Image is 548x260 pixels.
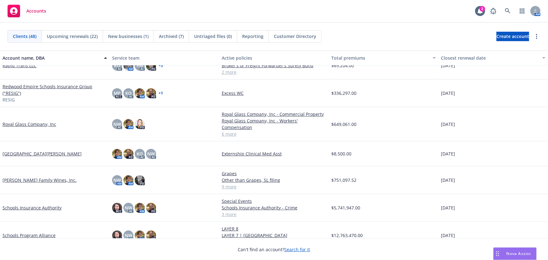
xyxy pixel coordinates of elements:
[3,204,62,211] a: Schools Insurance Authority
[125,232,132,239] span: NW
[222,232,326,239] a: LAYER 7 | [GEOGRAPHIC_DATA]
[146,61,156,71] img: photo
[3,150,82,157] a: [GEOGRAPHIC_DATA][PERSON_NAME]
[108,33,149,40] span: New businesses (1)
[441,150,455,157] span: [DATE]
[441,177,455,183] span: [DATE]
[125,204,132,211] span: NW
[114,90,121,96] span: MP
[147,150,155,157] span: NW
[331,62,354,69] span: $69,204.00
[112,55,217,61] div: Service team
[222,62,326,69] a: Broker's or Freight Forwarder's Surety Bond
[238,246,310,253] span: Can't find an account?
[441,232,455,239] span: [DATE]
[112,203,122,213] img: photo
[194,33,232,40] span: Untriaged files (0)
[114,62,120,69] span: KO
[3,55,100,61] div: Account name, DBA
[222,150,326,157] a: Externship Clinical Med Asst
[26,8,46,14] span: Accounts
[135,88,145,98] img: photo
[146,88,156,98] img: photo
[137,150,143,157] span: KO
[493,247,537,260] button: Nova Assist
[3,96,15,103] span: RESIG
[222,117,326,131] a: Royal Glass Company, Inc - Workers' Compensation
[5,2,49,20] a: Accounts
[3,232,56,239] a: Schools Program Alliance
[3,62,36,69] a: Rapid Trans LLC
[441,90,455,96] span: [DATE]
[441,62,455,69] span: [DATE]
[113,177,121,183] span: NW
[441,204,455,211] span: [DATE]
[480,6,485,12] div: 2
[137,62,143,69] span: HB
[222,177,326,183] a: Other than Grapes, SL filing
[441,121,455,127] span: [DATE]
[502,5,514,17] a: Search
[507,251,531,256] span: Nova Assist
[331,232,363,239] span: $12,763,470.00
[222,111,326,117] a: Royal Glass Company, Inc - Commercial Property
[110,50,219,65] button: Service team
[496,32,529,41] a: Create account
[331,121,356,127] span: $649,061.00
[159,64,163,68] a: + 3
[47,33,98,40] span: Upcoming renewals (22)
[222,131,326,137] a: 6 more
[222,170,326,177] a: Grapes
[159,91,163,95] a: + 1
[3,83,107,96] a: Redwood Empire Schools Insurance Group ("RESIG")
[285,246,310,252] a: Search for it
[222,90,326,96] a: Excess WC
[3,121,56,127] a: Royal Glass Company, Inc
[123,61,133,71] img: photo
[135,230,145,241] img: photo
[331,90,356,96] span: $336,297.00
[331,204,360,211] span: $5,741,947.00
[159,33,184,40] span: Archived (7)
[113,121,121,127] span: NW
[274,33,316,40] span: Customer Directory
[329,50,438,65] button: Total premiums
[135,119,145,129] img: photo
[135,175,145,185] img: photo
[112,149,122,159] img: photo
[123,119,133,129] img: photo
[487,5,500,17] a: Report a Bug
[123,149,133,159] img: photo
[146,203,156,213] img: photo
[3,177,77,183] a: [PERSON_NAME] Family Wines, Inc.
[13,33,36,40] span: Clients (48)
[438,50,548,65] button: Closest renewal date
[123,175,133,185] img: photo
[222,225,326,232] a: LAYER 8
[146,230,156,241] img: photo
[222,183,326,190] a: 9 more
[135,203,145,213] img: photo
[112,230,122,241] img: photo
[242,33,263,40] span: Reporting
[222,204,326,211] a: Schools Insurance Authority - Crime
[516,5,529,17] a: Switch app
[125,90,132,96] span: KO
[222,55,326,61] div: Active policies
[533,33,540,40] a: more
[331,150,351,157] span: $8,500.00
[219,50,329,65] button: Active policies
[222,198,326,204] a: Special Events
[494,248,502,260] div: Drag to move
[441,55,539,61] div: Closest renewal date
[331,177,356,183] span: $751,097.52
[222,69,326,75] a: 2 more
[496,30,529,42] span: Create account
